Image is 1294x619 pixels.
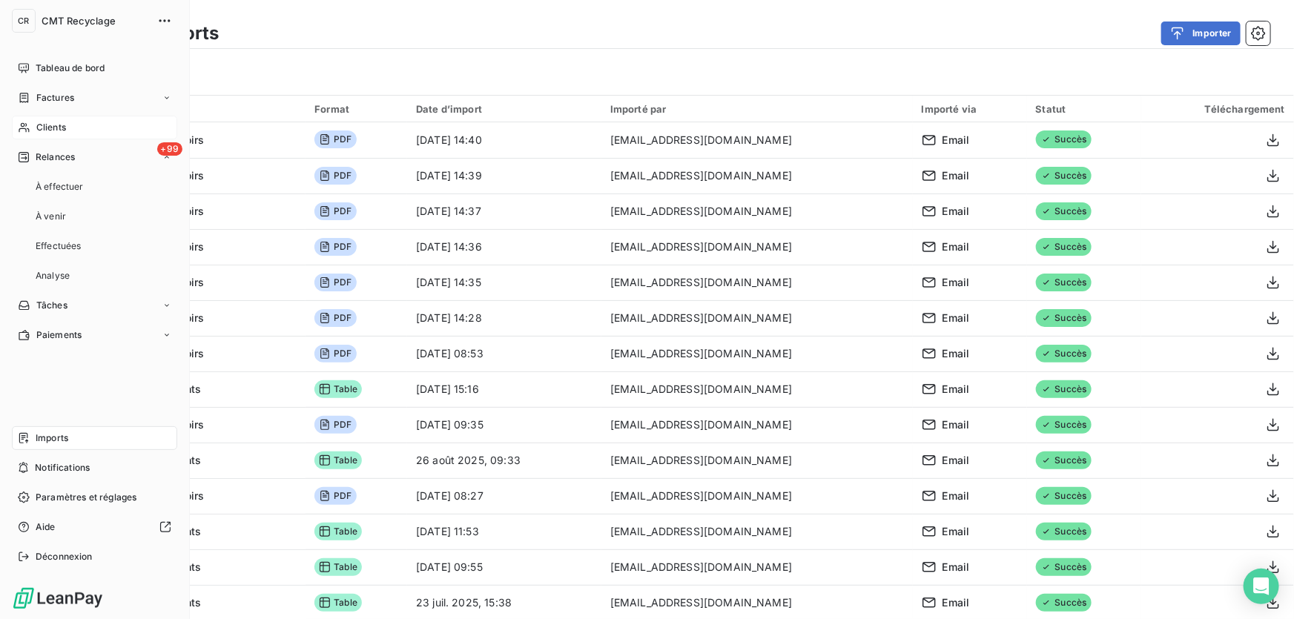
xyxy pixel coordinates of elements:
[314,202,356,220] span: PDF
[943,239,970,254] span: Email
[314,345,356,363] span: PDF
[1036,594,1092,612] span: Succès
[1036,238,1092,256] span: Succès
[601,478,913,514] td: [EMAIL_ADDRESS][DOMAIN_NAME]
[1036,345,1092,363] span: Succès
[1036,167,1092,185] span: Succès
[36,520,56,534] span: Aide
[1036,103,1132,115] div: Statut
[1036,416,1092,434] span: Succès
[314,380,362,398] span: Table
[1036,451,1092,469] span: Succès
[407,336,601,371] td: [DATE] 08:53
[943,489,970,503] span: Email
[36,550,93,563] span: Déconnexion
[416,103,592,115] div: Date d’import
[943,453,970,468] span: Email
[1036,523,1092,540] span: Succès
[1036,309,1092,327] span: Succès
[314,167,356,185] span: PDF
[407,158,601,193] td: [DATE] 14:39
[943,417,970,432] span: Email
[601,193,913,229] td: [EMAIL_ADDRESS][DOMAIN_NAME]
[601,514,913,549] td: [EMAIL_ADDRESS][DOMAIN_NAME]
[1150,103,1285,115] div: Téléchargement
[407,478,601,514] td: [DATE] 08:27
[407,549,601,585] td: [DATE] 09:55
[314,238,356,256] span: PDF
[36,328,82,342] span: Paiements
[943,560,970,575] span: Email
[1244,569,1279,604] div: Open Intercom Messenger
[314,451,362,469] span: Table
[12,515,177,539] a: Aide
[36,150,75,164] span: Relances
[407,371,601,407] td: [DATE] 15:16
[601,300,913,336] td: [EMAIL_ADDRESS][DOMAIN_NAME]
[601,371,913,407] td: [EMAIL_ADDRESS][DOMAIN_NAME]
[610,103,904,115] div: Importé par
[157,142,182,156] span: +99
[36,269,70,282] span: Analyse
[943,275,970,290] span: Email
[36,239,82,253] span: Effectuées
[314,103,398,115] div: Format
[36,91,74,105] span: Factures
[314,274,356,291] span: PDF
[1036,380,1092,398] span: Succès
[36,491,136,504] span: Paramètres et réglages
[943,595,970,610] span: Email
[1036,558,1092,576] span: Succès
[1161,21,1241,45] button: Importer
[407,443,601,478] td: 26 août 2025, 09:33
[314,487,356,505] span: PDF
[922,103,1018,115] div: Importé via
[314,558,362,576] span: Table
[407,265,601,300] td: [DATE] 14:35
[12,586,104,610] img: Logo LeanPay
[314,594,362,612] span: Table
[36,121,66,134] span: Clients
[407,122,601,158] td: [DATE] 14:40
[943,133,970,148] span: Email
[943,382,970,397] span: Email
[407,229,601,265] td: [DATE] 14:36
[943,204,970,219] span: Email
[601,158,913,193] td: [EMAIL_ADDRESS][DOMAIN_NAME]
[943,311,970,325] span: Email
[36,210,66,223] span: À venir
[1036,130,1092,148] span: Succès
[314,309,356,327] span: PDF
[1036,487,1092,505] span: Succès
[314,523,362,540] span: Table
[42,15,148,27] span: CMT Recyclage
[36,62,105,75] span: Tableau de bord
[12,9,36,33] div: CR
[1036,202,1092,220] span: Succès
[1036,274,1092,291] span: Succès
[943,524,970,539] span: Email
[601,229,913,265] td: [EMAIL_ADDRESS][DOMAIN_NAME]
[314,130,356,148] span: PDF
[36,431,68,445] span: Imports
[601,443,913,478] td: [EMAIL_ADDRESS][DOMAIN_NAME]
[601,336,913,371] td: [EMAIL_ADDRESS][DOMAIN_NAME]
[601,265,913,300] td: [EMAIL_ADDRESS][DOMAIN_NAME]
[407,514,601,549] td: [DATE] 11:53
[407,193,601,229] td: [DATE] 14:37
[36,180,84,193] span: À effectuer
[314,416,356,434] span: PDF
[943,346,970,361] span: Email
[601,407,913,443] td: [EMAIL_ADDRESS][DOMAIN_NAME]
[601,122,913,158] td: [EMAIL_ADDRESS][DOMAIN_NAME]
[601,549,913,585] td: [EMAIL_ADDRESS][DOMAIN_NAME]
[35,461,90,474] span: Notifications
[943,168,970,183] span: Email
[407,300,601,336] td: [DATE] 14:28
[407,407,601,443] td: [DATE] 09:35
[36,299,67,312] span: Tâches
